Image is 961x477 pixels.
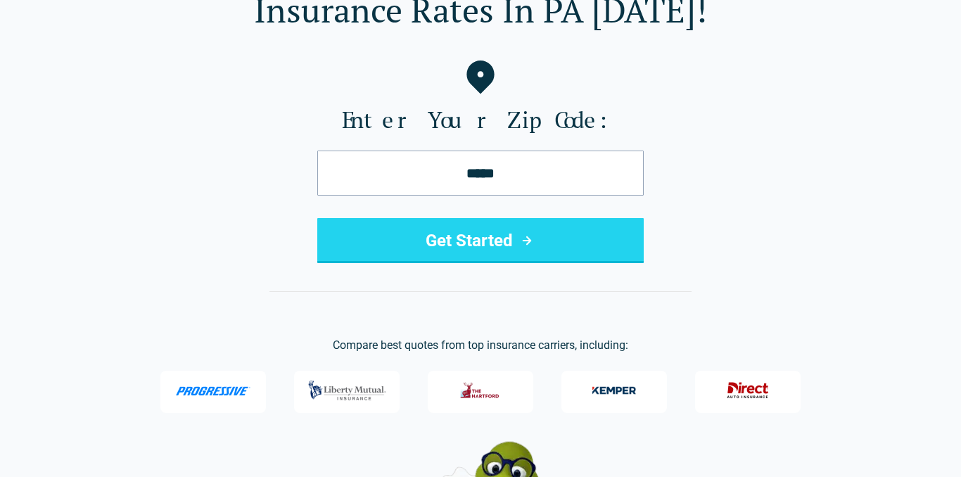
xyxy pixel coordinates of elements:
[720,376,776,405] img: Direct General
[452,376,509,405] img: The Hartford
[23,106,938,134] label: Enter Your Zip Code:
[586,376,642,405] img: Kemper
[305,374,390,407] img: Liberty Mutual
[317,218,644,263] button: Get Started
[23,337,938,354] p: Compare best quotes from top insurance carriers, including:
[176,386,251,396] img: Progressive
